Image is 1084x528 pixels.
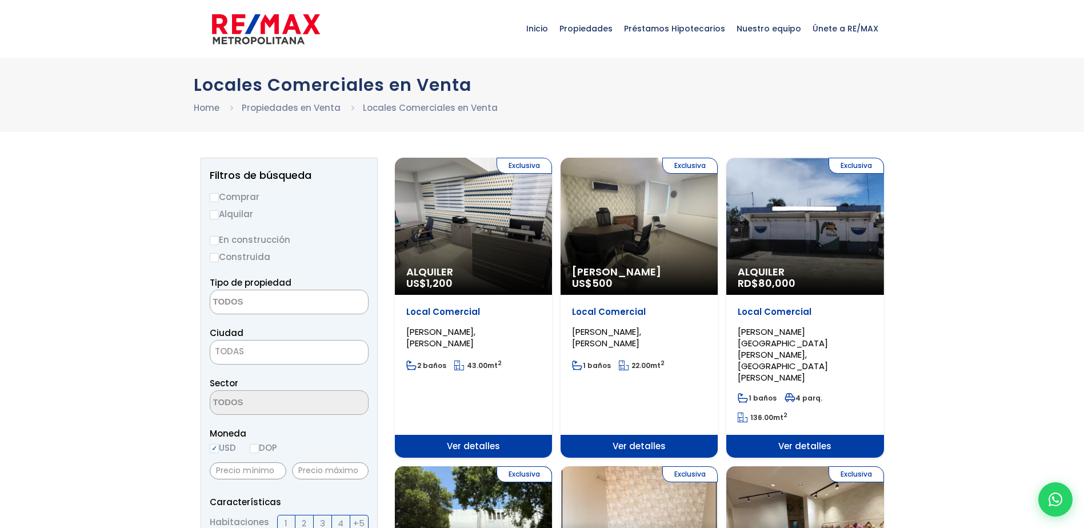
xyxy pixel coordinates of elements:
[210,290,321,315] textarea: Search
[210,343,368,359] span: TODAS
[521,11,554,46] span: Inicio
[738,413,787,422] span: mt
[726,435,883,458] span: Ver detalles
[215,345,244,357] span: TODAS
[194,75,891,95] h1: Locales Comerciales en Venta
[210,233,369,247] label: En construcción
[631,361,650,370] span: 22.00
[807,11,884,46] span: Únete a RE/MAX
[210,193,219,202] input: Comprar
[592,276,613,290] span: 500
[561,158,718,458] a: Exclusiva [PERSON_NAME] US$500 Local Comercial [PERSON_NAME], [PERSON_NAME] 1 baños 22.00mt2 Ver ...
[426,276,453,290] span: 1,200
[242,102,341,114] a: Propiedades en Venta
[363,101,498,115] li: Locales Comerciales en Venta
[497,158,552,174] span: Exclusiva
[572,361,611,370] span: 1 baños
[210,462,286,479] input: Precio mínimo
[454,361,502,370] span: mt
[210,426,369,441] span: Moneda
[210,253,219,262] input: Construida
[292,462,369,479] input: Precio máximo
[572,266,706,278] span: [PERSON_NAME]
[250,444,259,453] input: DOP
[210,495,369,509] p: Características
[210,444,219,453] input: USD
[194,102,219,114] a: Home
[210,207,369,221] label: Alquilar
[829,466,884,482] span: Exclusiva
[662,466,718,482] span: Exclusiva
[750,413,773,422] span: 136.00
[785,393,822,403] span: 4 parq.
[212,12,320,46] img: remax-metropolitana-logo
[406,306,541,318] p: Local Comercial
[726,158,883,458] a: Exclusiva Alquiler RD$80,000 Local Comercial [PERSON_NAME][GEOGRAPHIC_DATA][PERSON_NAME], [GEOGRA...
[210,441,236,455] label: USD
[738,393,777,403] span: 1 baños
[738,276,795,290] span: RD$
[738,326,828,383] span: [PERSON_NAME][GEOGRAPHIC_DATA][PERSON_NAME], [GEOGRAPHIC_DATA][PERSON_NAME]
[210,377,238,389] span: Sector
[572,276,613,290] span: US$
[210,190,369,204] label: Comprar
[210,210,219,219] input: Alquilar
[618,11,731,46] span: Préstamos Hipotecarios
[210,391,321,415] textarea: Search
[498,359,502,367] sup: 2
[572,306,706,318] p: Local Comercial
[554,11,618,46] span: Propiedades
[210,170,369,181] h2: Filtros de búsqueda
[210,277,291,289] span: Tipo de propiedad
[210,327,243,339] span: Ciudad
[467,361,487,370] span: 43.00
[572,326,641,349] span: [PERSON_NAME], [PERSON_NAME]
[619,361,665,370] span: mt
[395,158,552,458] a: Exclusiva Alquiler US$1,200 Local Comercial [PERSON_NAME], [PERSON_NAME] 2 baños 43.00mt2 Ver det...
[738,266,872,278] span: Alquiler
[738,306,872,318] p: Local Comercial
[406,266,541,278] span: Alquiler
[758,276,795,290] span: 80,000
[406,326,475,349] span: [PERSON_NAME], [PERSON_NAME]
[210,250,369,264] label: Construida
[210,236,219,245] input: En construcción
[731,11,807,46] span: Nuestro equipo
[210,340,369,365] span: TODAS
[661,359,665,367] sup: 2
[406,361,446,370] span: 2 baños
[783,411,787,419] sup: 2
[250,441,277,455] label: DOP
[497,466,552,482] span: Exclusiva
[829,158,884,174] span: Exclusiva
[395,435,552,458] span: Ver detalles
[662,158,718,174] span: Exclusiva
[561,435,718,458] span: Ver detalles
[406,276,453,290] span: US$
